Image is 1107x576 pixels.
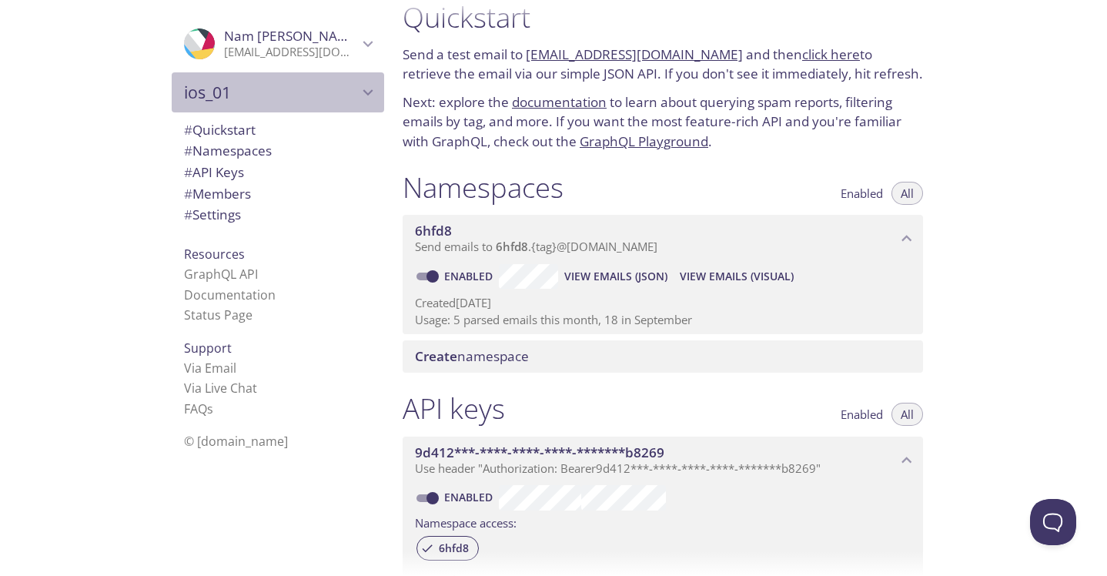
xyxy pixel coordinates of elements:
[891,403,923,426] button: All
[184,121,192,139] span: #
[580,132,708,150] a: GraphQL Playground
[184,142,192,159] span: #
[403,92,923,152] p: Next: explore the to learn about querying spam reports, filtering emails by tag, and more. If you...
[442,490,499,504] a: Enabled
[416,536,479,561] div: 6hfd8
[415,347,529,365] span: namespace
[172,72,384,112] div: ios_01
[172,18,384,69] div: Nam Kevin
[184,340,232,357] span: Support
[674,264,800,289] button: View Emails (Visual)
[184,185,192,203] span: #
[512,93,607,111] a: documentation
[403,215,923,263] div: 6hfd8 namespace
[403,170,564,205] h1: Namespaces
[172,140,384,162] div: Namespaces
[415,347,457,365] span: Create
[184,380,257,397] a: Via Live Chat
[184,433,288,450] span: © [DOMAIN_NAME]
[403,45,923,84] p: Send a test email to and then to retrieve the email via our simple JSON API. If you don't see it ...
[891,182,923,205] button: All
[680,267,794,286] span: View Emails (Visual)
[184,142,272,159] span: Namespaces
[172,162,384,183] div: API Keys
[184,266,258,283] a: GraphQL API
[184,206,192,223] span: #
[802,45,860,63] a: click here
[496,239,528,254] span: 6hfd8
[526,45,743,63] a: [EMAIL_ADDRESS][DOMAIN_NAME]
[184,163,244,181] span: API Keys
[831,403,892,426] button: Enabled
[184,121,256,139] span: Quickstart
[415,295,911,311] p: Created [DATE]
[184,400,213,417] a: FAQ
[403,340,923,373] div: Create namespace
[224,45,358,60] p: [EMAIL_ADDRESS][DOMAIN_NAME]
[415,511,517,533] label: Namespace access:
[172,204,384,226] div: Team Settings
[403,391,505,426] h1: API keys
[184,306,253,323] a: Status Page
[224,27,361,45] span: Nam [PERSON_NAME]
[172,119,384,141] div: Quickstart
[1030,499,1076,545] iframe: Help Scout Beacon - Open
[415,222,452,239] span: 6hfd8
[184,246,245,263] span: Resources
[184,163,192,181] span: #
[184,185,251,203] span: Members
[184,286,276,303] a: Documentation
[184,206,241,223] span: Settings
[184,82,358,103] span: ios_01
[831,182,892,205] button: Enabled
[184,360,236,377] a: Via Email
[415,312,911,328] p: Usage: 5 parsed emails this month, 18 in September
[172,183,384,205] div: Members
[442,269,499,283] a: Enabled
[564,267,667,286] span: View Emails (JSON)
[558,264,674,289] button: View Emails (JSON)
[207,400,213,417] span: s
[415,239,657,254] span: Send emails to . {tag} @[DOMAIN_NAME]
[430,541,478,555] span: 6hfd8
